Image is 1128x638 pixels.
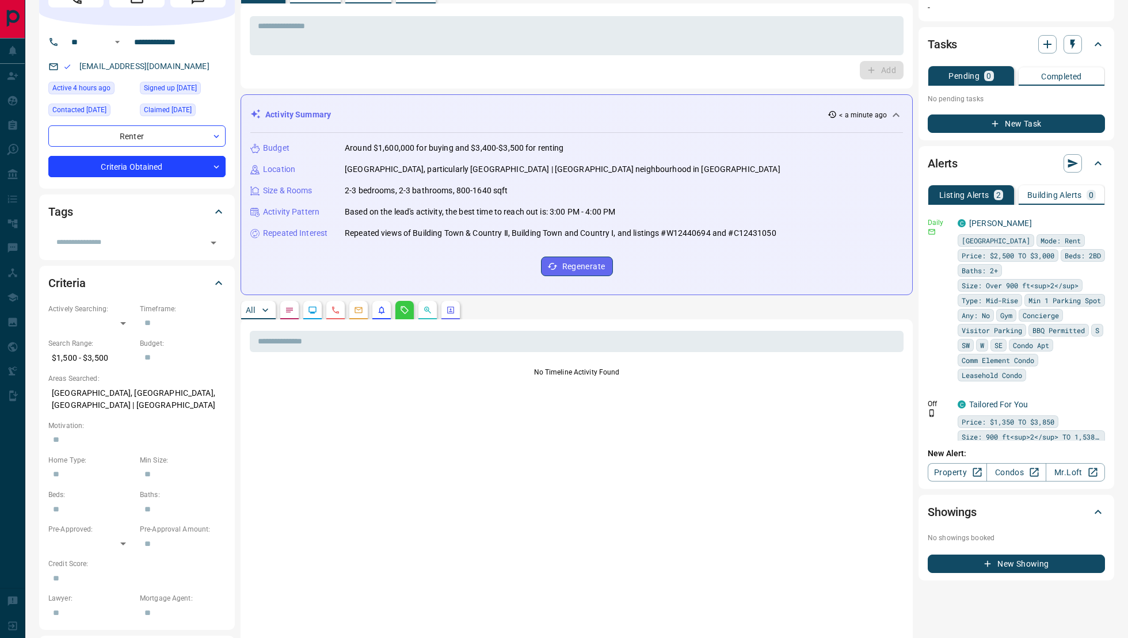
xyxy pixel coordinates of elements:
p: Areas Searched: [48,373,226,384]
p: Repeated Interest [263,227,327,239]
svg: Notes [285,305,294,315]
p: Timeframe: [140,304,226,314]
div: condos.ca [958,400,966,408]
button: Open [205,235,222,251]
span: Size: Over 900 ft<sup>2</sup> [962,280,1079,291]
p: 0 [986,72,991,80]
svg: Push Notification Only [928,409,936,417]
h2: Showings [928,503,977,521]
span: Price: $2,500 TO $3,000 [962,250,1054,261]
p: Activity Pattern [263,206,319,218]
span: Leasehold Condo [962,369,1022,381]
p: 2 [996,191,1001,199]
span: Beds: 2BD [1065,250,1101,261]
h2: Criteria [48,274,86,292]
p: Budget: [140,338,226,349]
p: Baths: [140,490,226,500]
span: Condo Apt [1013,339,1049,351]
span: Active 4 hours ago [52,82,110,94]
p: Credit Score: [48,559,226,569]
p: Listing Alerts [939,191,989,199]
p: Based on the lead's activity, the best time to reach out is: 3:00 PM - 4:00 PM [345,206,615,218]
p: [GEOGRAPHIC_DATA], particularly [GEOGRAPHIC_DATA] | [GEOGRAPHIC_DATA] neighbourhood in [GEOGRAPHI... [345,163,780,175]
p: Home Type: [48,455,134,465]
span: SW [962,339,970,351]
p: Size & Rooms [263,185,313,197]
p: - [928,2,1105,14]
p: Building Alerts [1027,191,1082,199]
a: Tailored For You [969,400,1028,409]
span: Size: 900 ft<sup>2</sup> TO 1,538 ft<sup>2</sup> [962,431,1101,442]
svg: Email [928,228,936,236]
p: Pre-Approved: [48,524,134,534]
p: Activity Summary [265,109,331,121]
span: Min 1 Parking Spot [1028,295,1101,306]
p: $1,500 - $3,500 [48,349,134,368]
button: New Showing [928,555,1105,573]
p: Location [263,163,295,175]
p: No pending tasks [928,90,1105,108]
a: [PERSON_NAME] [969,219,1032,228]
p: 2-3 bedrooms, 2-3 bathrooms, 800-1640 sqft [345,185,508,197]
p: Min Size: [140,455,226,465]
p: < a minute ago [839,110,887,120]
p: Search Range: [48,338,134,349]
span: Concierge [1023,310,1059,321]
p: Motivation: [48,421,226,431]
svg: Email Valid [63,63,71,71]
div: Showings [928,498,1105,526]
a: Condos [986,463,1046,482]
div: Thu Oct 02 2025 [140,104,226,120]
h2: Tags [48,203,73,221]
span: Comm Element Condo [962,354,1034,366]
p: Completed [1041,72,1082,81]
p: New Alert: [928,448,1105,460]
svg: Calls [331,305,340,315]
p: Around $1,600,000 for buying and $3,400-$3,500 for renting [345,142,564,154]
button: Open [110,35,124,49]
button: New Task [928,114,1105,133]
p: Budget [263,142,289,154]
div: Alerts [928,150,1105,177]
div: Thu Oct 02 2025 [140,82,226,98]
p: Lawyer: [48,593,134,603]
span: Baths: 2+ [962,265,998,276]
div: Renter [48,125,226,147]
span: W [980,339,984,351]
svg: Agent Actions [446,305,455,315]
h2: Tasks [928,35,957,54]
span: Gym [1000,310,1012,321]
p: Pending [948,72,980,80]
div: Tasks [928,30,1105,58]
div: Criteria [48,269,226,297]
p: Beds: [48,490,134,500]
span: Claimed [DATE] [144,104,192,116]
span: [GEOGRAPHIC_DATA] [962,235,1030,246]
p: No showings booked [928,533,1105,543]
div: Activity Summary< a minute ago [250,104,903,125]
p: Repeated views of Building Town & Country Ⅱ, Building Town and Country Ⅰ, and listings #W12440694... [345,227,776,239]
svg: Lead Browsing Activity [308,305,317,315]
div: Criteria Obtained [48,156,226,177]
p: [GEOGRAPHIC_DATA], [GEOGRAPHIC_DATA], [GEOGRAPHIC_DATA] | [GEOGRAPHIC_DATA] [48,384,226,415]
span: Signed up [DATE] [144,82,197,94]
button: Regenerate [541,257,613,276]
p: Pre-Approval Amount: [140,524,226,534]
span: Any: No [962,310,990,321]
p: Off [928,399,951,409]
span: BBQ Permitted [1032,324,1085,336]
span: Contacted [DATE] [52,104,106,116]
span: Type: Mid-Rise [962,295,1018,306]
svg: Opportunities [423,305,432,315]
svg: Listing Alerts [377,305,386,315]
p: Actively Searching: [48,304,134,314]
p: 0 [1089,191,1093,199]
svg: Requests [400,305,409,315]
span: SE [994,339,1003,351]
span: S [1095,324,1099,336]
div: Thu Oct 02 2025 [48,104,134,120]
div: Tags [48,198,226,226]
svg: Emails [354,305,363,315]
h2: Alerts [928,154,958,173]
p: Daily [928,217,951,228]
